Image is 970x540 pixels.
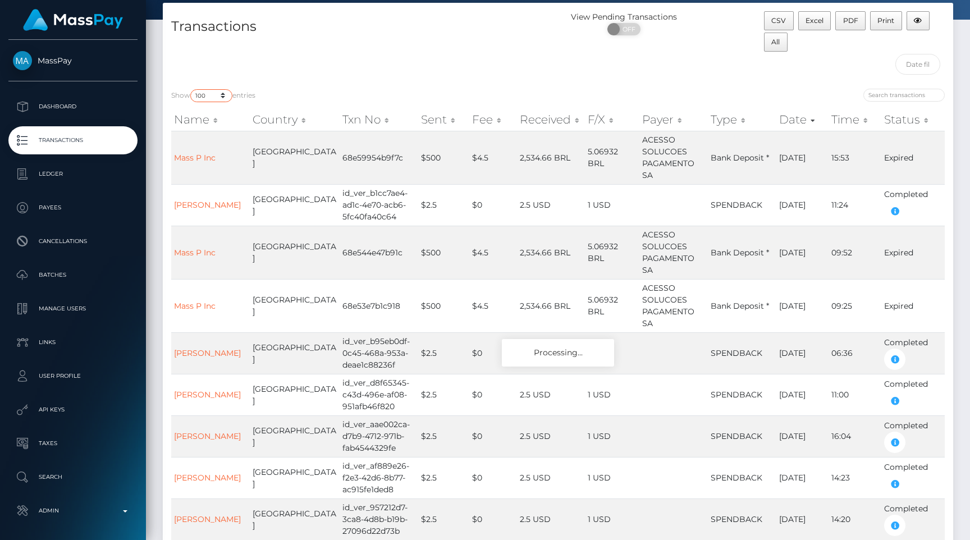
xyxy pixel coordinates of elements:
td: [GEOGRAPHIC_DATA] [250,332,340,374]
a: Dashboard [8,93,138,121]
p: Ledger [13,166,133,182]
label: Show entries [171,89,255,102]
td: 5.06932 BRL [585,226,639,279]
td: id_ver_aae002ca-d7b9-4712-971b-fab4544329fe [340,415,418,457]
button: Excel [798,11,831,30]
button: PDF [835,11,866,30]
td: $4.5 [469,131,517,184]
td: $2.5 [418,332,469,374]
td: id_ver_957212d7-3ca8-4d8b-b19b-27096d22d73b [340,498,418,540]
td: 1 USD [585,457,639,498]
td: id_ver_af889e26-f2e3-42d6-8b77-ac915fe1ded8 [340,457,418,498]
td: id_ver_d8f65345-c43d-496e-af08-951afb46f820 [340,374,418,415]
td: $0 [469,457,517,498]
img: MassPay [13,51,32,70]
td: 2.5 USD [517,374,585,415]
td: 1 USD [585,184,639,226]
span: OFF [614,23,642,35]
td: 09:25 [829,279,881,332]
th: Country: activate to sort column ascending [250,108,340,131]
td: SPENDBACK [708,374,776,415]
span: Excel [806,16,823,25]
td: $0 [469,498,517,540]
td: [DATE] [776,131,829,184]
td: 2.5 USD [517,184,585,226]
td: Completed [881,374,945,415]
td: 2,534.66 BRL [517,131,585,184]
span: ACESSO SOLUCOES PAGAMENTO SA [642,135,694,180]
a: Taxes [8,429,138,457]
td: 1 USD [585,498,639,540]
th: Time: activate to sort column ascending [829,108,881,131]
td: $4.5 [469,226,517,279]
img: MassPay Logo [23,9,123,31]
td: Expired [881,279,945,332]
a: [PERSON_NAME] [174,390,241,400]
span: PDF [843,16,858,25]
td: $500 [418,279,469,332]
p: Links [13,334,133,351]
p: Transactions [13,132,133,149]
th: F/X: activate to sort column ascending [585,108,639,131]
td: $500 [418,226,469,279]
td: [DATE] [776,374,829,415]
a: Manage Users [8,295,138,323]
td: $0 [469,332,517,374]
th: Payer: activate to sort column ascending [639,108,708,131]
td: Completed [881,498,945,540]
p: Admin [13,502,133,519]
p: API Keys [13,401,133,418]
p: Taxes [13,435,133,452]
button: Print [870,11,902,30]
a: [PERSON_NAME] [174,431,241,441]
td: $2.5 [418,374,469,415]
th: Txn No: activate to sort column ascending [340,108,418,131]
th: Received: activate to sort column ascending [517,108,585,131]
td: $2.5 [418,457,469,498]
a: API Keys [8,396,138,424]
td: 68e53e7b1c918 [340,279,418,332]
a: Batches [8,261,138,289]
a: [PERSON_NAME] [174,473,241,483]
td: $0 [469,415,517,457]
td: 1 USD [585,374,639,415]
span: Print [877,16,894,25]
td: SPENDBACK [708,184,776,226]
p: Batches [13,267,133,283]
td: 15:53 [829,131,881,184]
td: $2.5 [418,184,469,226]
td: [GEOGRAPHIC_DATA] [250,279,340,332]
td: Bank Deposit * [708,131,776,184]
td: Bank Deposit * [708,226,776,279]
td: id_ver_b95eb0df-0c45-468a-953a-deae1c88236f [340,332,418,374]
td: 1 USD [585,415,639,457]
td: 06:36 [829,332,881,374]
th: Fee: activate to sort column ascending [469,108,517,131]
td: 2.5 USD [517,415,585,457]
a: Mass P Inc [174,153,216,163]
td: [DATE] [776,279,829,332]
a: Payees [8,194,138,222]
td: id_ver_b1cc7ae4-ad1c-4e70-acb6-5fc40fa40c64 [340,184,418,226]
select: Showentries [190,89,232,102]
td: [GEOGRAPHIC_DATA] [250,374,340,415]
td: 16:04 [829,415,881,457]
td: $0 [469,374,517,415]
td: [DATE] [776,457,829,498]
span: CSV [771,16,786,25]
a: User Profile [8,362,138,390]
td: SPENDBACK [708,498,776,540]
td: 14:23 [829,457,881,498]
td: $4.5 [469,279,517,332]
td: SPENDBACK [708,457,776,498]
td: [DATE] [776,415,829,457]
button: CSV [764,11,794,30]
td: SPENDBACK [708,332,776,374]
td: $500 [418,131,469,184]
td: 5.06932 BRL [585,279,639,332]
h4: Transactions [171,17,550,36]
td: Expired [881,226,945,279]
td: Bank Deposit * [708,279,776,332]
td: 09:52 [829,226,881,279]
td: 14:20 [829,498,881,540]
